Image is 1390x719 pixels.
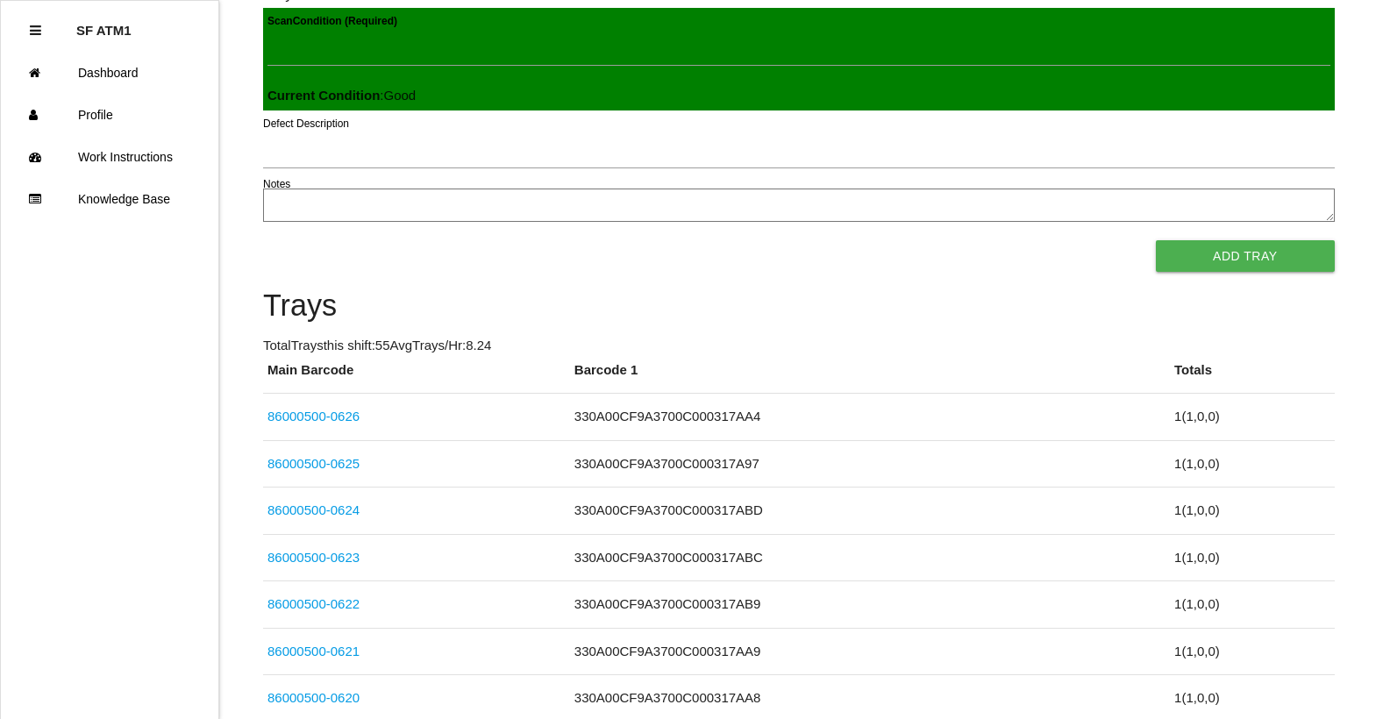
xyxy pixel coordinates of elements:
td: 330A00CF9A3700C000317AA4 [570,394,1170,441]
h4: Trays [263,289,1335,323]
td: 330A00CF9A3700C000317ABC [570,534,1170,581]
a: 86000500-0621 [267,644,360,658]
label: Defect Description [263,116,349,132]
td: 330A00CF9A3700C000317AB9 [570,581,1170,629]
th: Totals [1170,360,1335,394]
a: 86000500-0623 [267,550,360,565]
a: 86000500-0624 [267,502,360,517]
a: 86000500-0625 [267,456,360,471]
a: Profile [1,94,218,136]
p: SF ATM1 [76,10,132,38]
a: Knowledge Base [1,178,218,220]
b: Scan Condition (Required) [267,15,397,27]
div: Close [30,10,41,52]
th: Main Barcode [263,360,570,394]
th: Barcode 1 [570,360,1170,394]
td: 1 ( 1 , 0 , 0 ) [1170,488,1335,535]
td: 1 ( 1 , 0 , 0 ) [1170,581,1335,629]
label: Notes [263,176,290,192]
td: 330A00CF9A3700C000317AA9 [570,628,1170,675]
b: Current Condition [267,88,380,103]
a: 86000500-0620 [267,690,360,705]
td: 1 ( 1 , 0 , 0 ) [1170,394,1335,441]
td: 330A00CF9A3700C000317A97 [570,440,1170,488]
a: Work Instructions [1,136,218,178]
td: 1 ( 1 , 0 , 0 ) [1170,534,1335,581]
td: 330A00CF9A3700C000317ABD [570,488,1170,535]
a: 86000500-0622 [267,596,360,611]
span: : Good [267,88,416,103]
p: Total Trays this shift: 55 Avg Trays /Hr: 8.24 [263,336,1335,356]
td: 1 ( 1 , 0 , 0 ) [1170,440,1335,488]
td: 1 ( 1 , 0 , 0 ) [1170,628,1335,675]
a: 86000500-0626 [267,409,360,424]
button: Add Tray [1156,240,1335,272]
a: Dashboard [1,52,218,94]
